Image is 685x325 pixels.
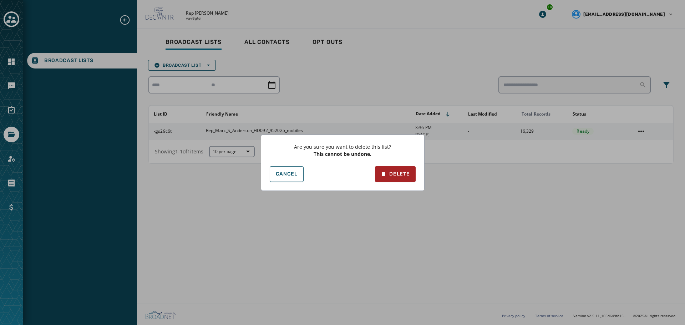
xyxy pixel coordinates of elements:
button: Cancel [270,166,304,182]
p: Are you sure you want to delete this list? [294,143,391,151]
span: Cancel [276,171,298,177]
div: Delete [381,171,410,178]
p: This cannot be undone. [314,151,371,158]
button: Delete [375,166,415,182]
